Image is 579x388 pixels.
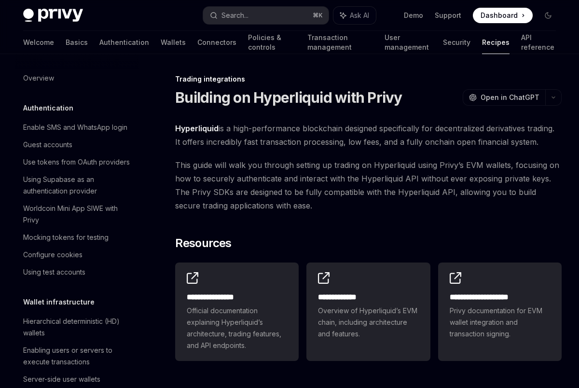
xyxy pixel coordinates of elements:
a: Wallets [161,31,186,54]
a: Overview [15,69,139,87]
a: Basics [66,31,88,54]
a: Server-side user wallets [15,371,139,388]
div: Enable SMS and WhatsApp login [23,122,127,133]
a: Support [435,11,461,20]
a: Hyperliquid [175,124,219,134]
div: Configure cookies [23,249,83,261]
span: Resources [175,236,232,251]
a: Demo [404,11,423,20]
div: Worldcoin Mini App SIWE with Privy [23,203,133,226]
a: **** **** **** *Official documentation explaining Hyperliquid’s architecture, trading features, a... [175,263,299,361]
h5: Wallet infrastructure [23,296,95,308]
a: User management [385,31,431,54]
div: Hierarchical deterministic (HD) wallets [23,316,133,339]
a: Using test accounts [15,263,139,281]
a: Worldcoin Mini App SIWE with Privy [15,200,139,229]
a: Enable SMS and WhatsApp login [15,119,139,136]
span: Dashboard [481,11,518,20]
div: Using Supabase as an authentication provider [23,174,133,197]
button: Toggle dark mode [540,8,556,23]
button: Search...⌘K [203,7,328,24]
button: Ask AI [333,7,376,24]
img: dark logo [23,9,83,22]
span: is a high-performance blockchain designed specifically for decentralized derivatives trading. It ... [175,122,562,149]
span: Open in ChatGPT [481,93,539,102]
div: Trading integrations [175,74,562,84]
a: Transaction management [307,31,373,54]
a: Policies & controls [248,31,296,54]
div: Enabling users or servers to execute transactions [23,345,133,368]
span: Official documentation explaining Hyperliquid’s architecture, trading features, and API endpoints. [187,305,287,351]
span: Overview of Hyperliquid’s EVM chain, including architecture and features. [318,305,418,340]
div: Mocking tokens for testing [23,232,109,243]
a: Security [443,31,470,54]
a: Connectors [197,31,236,54]
span: This guide will walk you through setting up trading on Hyperliquid using Privy’s EVM wallets, foc... [175,158,562,212]
div: Guest accounts [23,139,72,151]
span: Ask AI [350,11,369,20]
a: API reference [521,31,556,54]
h5: Authentication [23,102,73,114]
a: Configure cookies [15,246,139,263]
a: Using Supabase as an authentication provider [15,171,139,200]
span: ⌘ K [313,12,323,19]
div: Use tokens from OAuth providers [23,156,130,168]
h1: Building on Hyperliquid with Privy [175,89,402,106]
a: Enabling users or servers to execute transactions [15,342,139,371]
a: Use tokens from OAuth providers [15,153,139,171]
div: Using test accounts [23,266,85,278]
div: Overview [23,72,54,84]
a: Authentication [99,31,149,54]
div: Search... [221,10,248,21]
a: **** **** **** *****Privy documentation for EVM wallet integration and transaction signing. [438,263,562,361]
a: **** **** ***Overview of Hyperliquid’s EVM chain, including architecture and features. [306,263,430,361]
div: Server-side user wallets [23,374,100,385]
a: Recipes [482,31,510,54]
a: Dashboard [473,8,533,23]
button: Open in ChatGPT [463,89,545,106]
a: Mocking tokens for testing [15,229,139,246]
span: Privy documentation for EVM wallet integration and transaction signing. [450,305,550,340]
a: Hierarchical deterministic (HD) wallets [15,313,139,342]
a: Guest accounts [15,136,139,153]
a: Welcome [23,31,54,54]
